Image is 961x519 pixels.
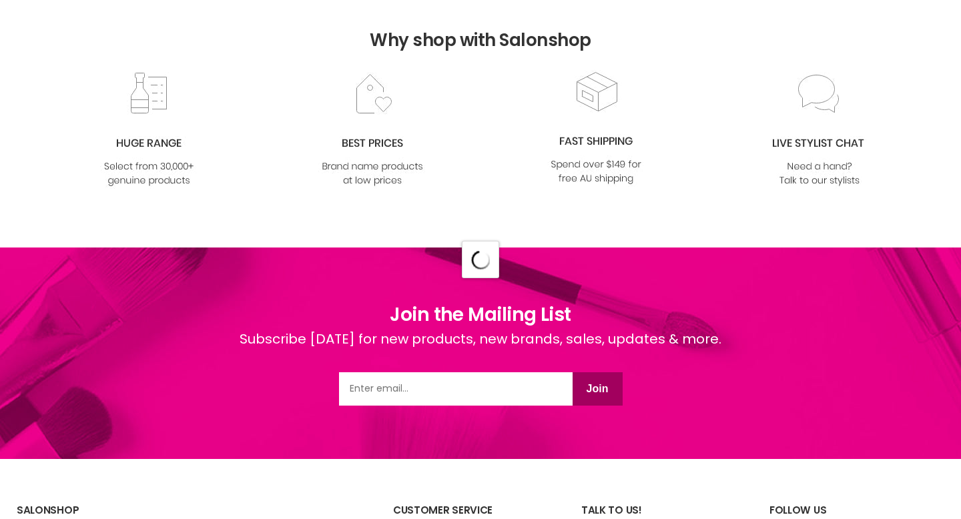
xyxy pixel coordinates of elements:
img: prices.jpg [318,72,426,189]
input: Email [339,372,573,406]
img: range2_8cf790d4-220e-469f-917d-a18fed3854b6.jpg [95,72,203,189]
h1: Join the Mailing List [240,301,721,329]
button: Gorgias live chat [7,5,47,45]
img: fast.jpg [542,70,650,187]
button: Join [573,372,623,406]
img: chat_c0a1c8f7-3133-4fc6-855f-7264552747f6.jpg [765,72,874,189]
div: Subscribe [DATE] for new products, new brands, sales, updates & more. [240,329,721,372]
